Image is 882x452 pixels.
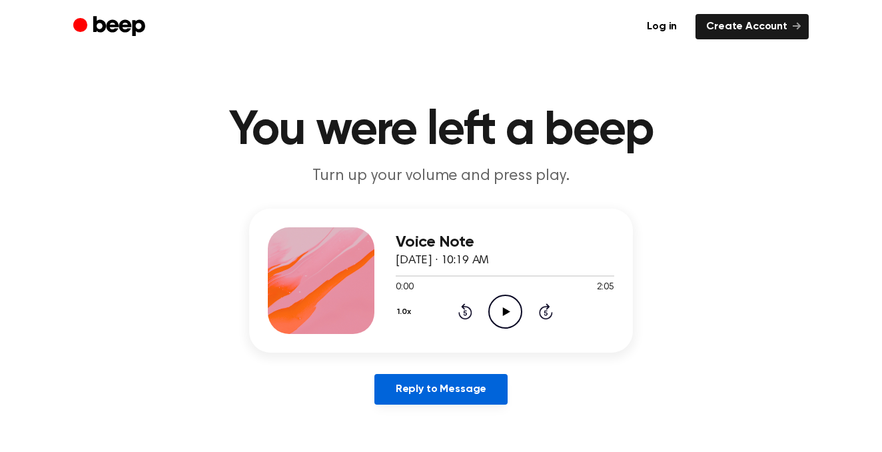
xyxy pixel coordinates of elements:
[185,165,697,187] p: Turn up your volume and press play.
[396,301,416,323] button: 1.0x
[374,374,508,405] a: Reply to Message
[396,233,614,251] h3: Voice Note
[597,281,614,295] span: 2:05
[636,14,687,39] a: Log in
[73,14,149,40] a: Beep
[396,281,413,295] span: 0:00
[396,255,489,267] span: [DATE] · 10:19 AM
[695,14,809,39] a: Create Account
[100,107,782,155] h1: You were left a beep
